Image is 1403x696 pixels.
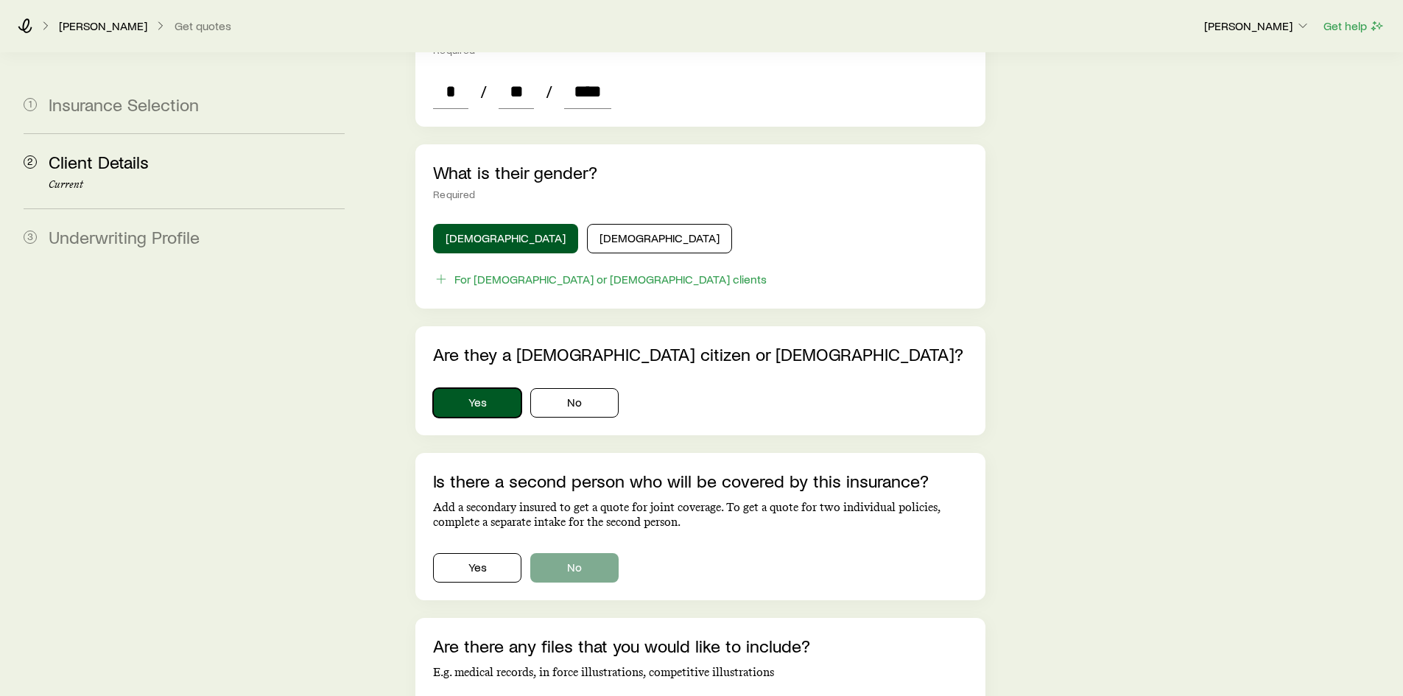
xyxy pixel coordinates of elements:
[24,155,37,169] span: 2
[433,471,967,491] p: Is there a second person who will be covered by this insurance?
[49,179,345,191] p: Current
[433,224,578,253] button: [DEMOGRAPHIC_DATA]
[474,81,493,102] span: /
[24,98,37,111] span: 1
[530,388,619,418] button: No
[454,272,767,287] div: For [DEMOGRAPHIC_DATA] or [DEMOGRAPHIC_DATA] clients
[530,553,619,583] button: No
[433,388,521,418] button: Yes
[433,500,967,530] p: Add a secondary insured to get a quote for joint coverage. To get a quote for two individual poli...
[433,344,967,365] p: Are they a [DEMOGRAPHIC_DATA] citizen or [DEMOGRAPHIC_DATA]?
[433,665,967,680] p: E.g. medical records, in force illustrations, competitive illustrations
[59,18,147,33] p: [PERSON_NAME]
[433,271,767,288] button: For [DEMOGRAPHIC_DATA] or [DEMOGRAPHIC_DATA] clients
[587,224,732,253] button: [DEMOGRAPHIC_DATA]
[1204,18,1310,33] p: [PERSON_NAME]
[1203,18,1311,35] button: [PERSON_NAME]
[1323,18,1385,35] button: Get help
[174,19,232,33] button: Get quotes
[433,636,967,656] p: Are there any files that you would like to include?
[433,189,967,200] div: Required
[49,94,199,115] span: Insurance Selection
[24,231,37,244] span: 3
[49,226,200,247] span: Underwriting Profile
[433,553,521,583] button: Yes
[49,151,149,172] span: Client Details
[540,81,558,102] span: /
[433,162,967,183] p: What is their gender?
